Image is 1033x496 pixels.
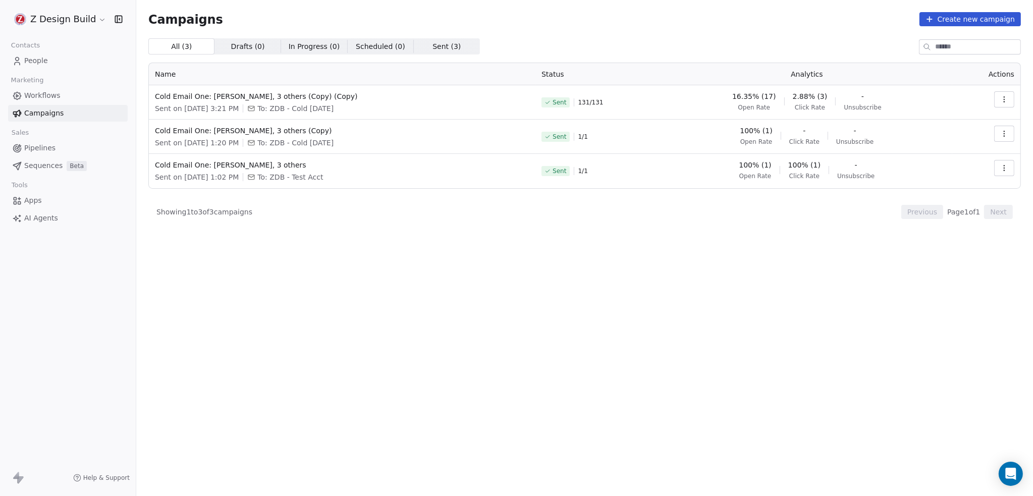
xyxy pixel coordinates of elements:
[732,91,776,101] span: 16.35% (17)
[8,157,128,174] a: SequencesBeta
[289,41,340,52] span: In Progress ( 0 )
[156,207,252,217] span: Showing 1 to 3 of 3 campaigns
[8,210,128,227] a: AI Agents
[24,90,61,101] span: Workflows
[919,12,1021,26] button: Create new campaign
[984,205,1013,219] button: Next
[844,103,881,112] span: Unsubscribe
[738,103,771,112] span: Open Rate
[861,91,864,101] span: -
[24,160,63,171] span: Sequences
[553,167,566,175] span: Sent
[788,160,821,170] span: 100% (1)
[432,41,461,52] span: Sent ( 3 )
[257,138,334,148] span: To: ZDB - Cold 9.16.25
[793,91,828,101] span: 2.88% (3)
[8,192,128,209] a: Apps
[356,41,405,52] span: Scheduled ( 0 )
[7,38,44,53] span: Contacts
[8,140,128,156] a: Pipelines
[24,195,42,206] span: Apps
[155,138,239,148] span: Sent on [DATE] 1:20 PM
[30,13,96,26] span: Z Design Build
[14,13,26,25] img: Z%20Final.jpg
[740,126,772,136] span: 100% (1)
[24,56,48,66] span: People
[739,160,771,170] span: 100% (1)
[901,205,943,219] button: Previous
[24,143,56,153] span: Pipelines
[231,41,265,52] span: Drafts ( 0 )
[740,138,773,146] span: Open Rate
[947,207,980,217] span: Page 1 of 1
[8,105,128,122] a: Campaigns
[7,73,48,88] span: Marketing
[257,103,334,114] span: To: ZDB - Cold 9.16.25
[155,126,529,136] span: Cold Email One: [PERSON_NAME], 3 others (Copy)
[12,11,107,28] button: Z Design Build
[83,474,130,482] span: Help & Support
[578,167,588,175] span: 1 / 1
[24,213,58,224] span: AI Agents
[155,91,529,101] span: Cold Email One: [PERSON_NAME], 3 others (Copy) (Copy)
[999,462,1023,486] div: Open Intercom Messenger
[553,98,566,106] span: Sent
[257,172,323,182] span: To: ZDB - Test Acct
[155,103,239,114] span: Sent on [DATE] 3:21 PM
[155,160,529,170] span: Cold Email One: [PERSON_NAME], 3 others
[148,12,223,26] span: Campaigns
[8,52,128,69] a: People
[952,63,1020,85] th: Actions
[578,133,588,141] span: 1 / 1
[73,474,130,482] a: Help & Support
[789,138,820,146] span: Click Rate
[8,87,128,104] a: Workflows
[854,126,856,136] span: -
[67,161,87,171] span: Beta
[789,172,820,180] span: Click Rate
[553,133,566,141] span: Sent
[7,125,33,140] span: Sales
[739,172,772,180] span: Open Rate
[836,138,874,146] span: Unsubscribe
[662,63,952,85] th: Analytics
[535,63,662,85] th: Status
[149,63,535,85] th: Name
[795,103,825,112] span: Click Rate
[837,172,875,180] span: Unsubscribe
[578,98,604,106] span: 131 / 131
[7,178,32,193] span: Tools
[24,108,64,119] span: Campaigns
[855,160,857,170] span: -
[155,172,239,182] span: Sent on [DATE] 1:02 PM
[803,126,805,136] span: -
